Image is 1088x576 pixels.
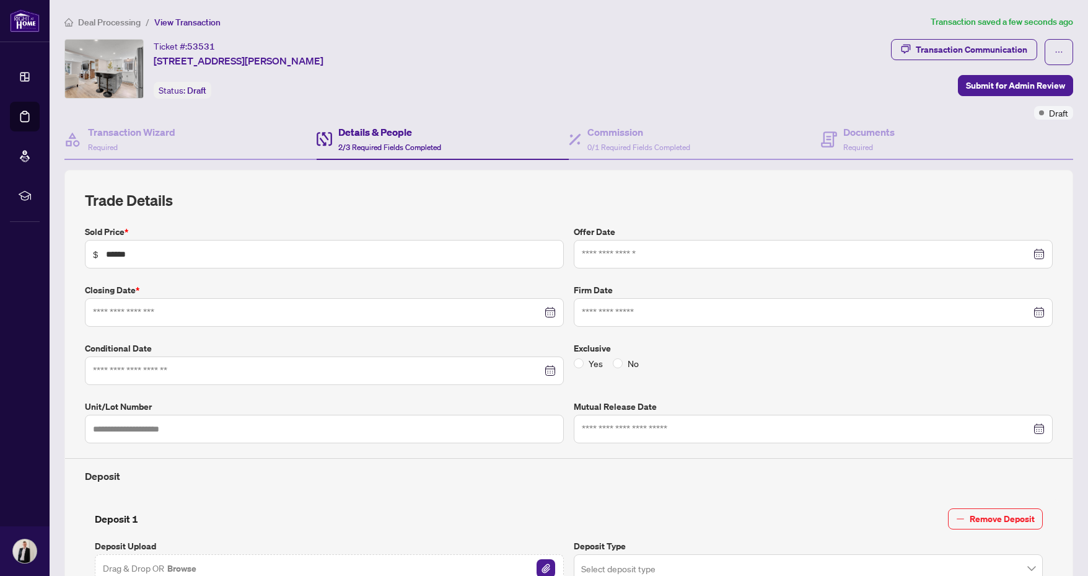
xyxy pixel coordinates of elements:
[587,143,690,152] span: 0/1 Required Fields Completed
[574,342,1053,355] label: Exclusive
[187,41,215,52] span: 53531
[95,539,564,553] label: Deposit Upload
[916,40,1027,60] div: Transaction Communication
[931,15,1073,29] article: Transaction saved a few seconds ago
[587,125,690,140] h4: Commission
[891,39,1037,60] button: Transaction Communication
[1038,533,1076,570] button: Open asap
[574,225,1053,239] label: Offer Date
[154,53,323,68] span: [STREET_ADDRESS][PERSON_NAME]
[146,15,149,29] li: /
[966,76,1065,95] span: Submit for Admin Review
[93,247,99,261] span: $
[970,509,1035,529] span: Remove Deposit
[85,469,1053,484] h4: Deposit
[95,512,138,526] h4: Deposit 1
[85,342,564,355] label: Conditional Date
[85,190,1053,210] h2: Trade Details
[574,283,1053,297] label: Firm Date
[78,17,141,28] span: Deal Processing
[88,125,175,140] h4: Transaction Wizard
[958,75,1073,96] button: Submit for Admin Review
[154,82,211,99] div: Status:
[154,39,215,53] div: Ticket #:
[338,143,441,152] span: 2/3 Required Fields Completed
[154,17,221,28] span: View Transaction
[843,125,895,140] h4: Documents
[1049,106,1068,120] span: Draft
[85,283,564,297] label: Closing Date
[85,400,564,414] label: Unit/Lot Number
[843,143,873,152] span: Required
[13,539,37,563] img: Profile Icon
[187,85,206,96] span: Draft
[584,357,608,370] span: Yes
[956,515,965,523] span: minus
[338,125,441,140] h4: Details & People
[88,143,118,152] span: Required
[65,40,143,98] img: IMG-S12395248_1.jpg
[1055,48,1063,56] span: ellipsis
[623,357,644,370] span: No
[10,9,40,32] img: logo
[574,400,1053,414] label: Mutual Release Date
[64,18,73,27] span: home
[948,508,1043,529] button: Remove Deposit
[574,539,1043,553] label: Deposit Type
[85,225,564,239] label: Sold Price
